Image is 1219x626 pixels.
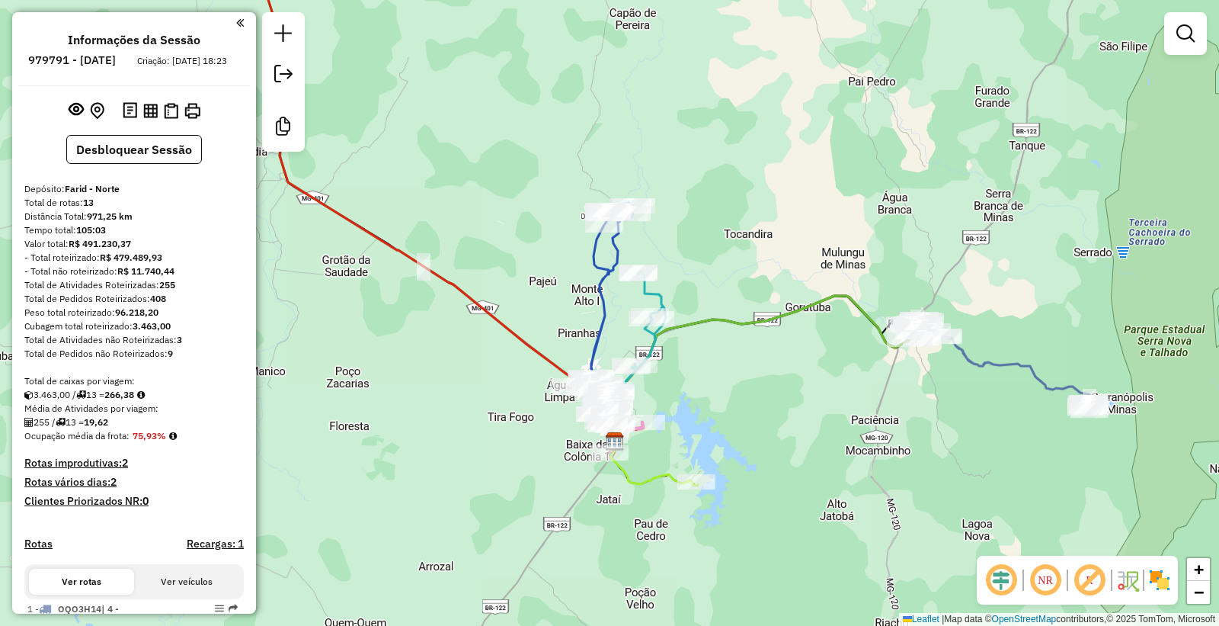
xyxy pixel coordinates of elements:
[168,348,173,359] strong: 9
[24,223,244,237] div: Tempo total:
[169,432,177,441] em: Média calculada utilizando a maior ocupação (%Peso ou %Cubagem) de cada rota da sessão. Rotas cro...
[24,278,244,292] div: Total de Atividades Roteirizadas:
[1194,560,1204,579] span: +
[134,569,239,595] button: Ver veículos
[1027,562,1064,599] span: Ocultar NR
[215,604,224,613] em: Opções
[268,59,299,93] a: Exportar sessão
[24,374,244,388] div: Total de caixas por viagem:
[268,111,299,146] a: Criar modelo
[58,603,101,615] span: OQO3H14
[236,14,244,31] a: Clique aqui para minimizar o painel
[1115,568,1140,592] img: Fluxo de ruas
[69,238,131,249] strong: R$ 491.230,37
[24,476,244,489] h4: Rotas vários dias:
[187,538,244,551] h4: Recargas: 1
[142,494,149,508] strong: 0
[120,99,140,123] button: Logs desbloquear sessão
[100,252,162,263] strong: R$ 479.489,93
[56,418,66,427] i: Total de rotas
[137,390,145,400] i: Meta Caixas/viagem: 1,00 Diferença: 265,38
[115,307,158,318] strong: 96.218,20
[24,347,244,361] div: Total de Pedidos não Roteirizados:
[24,210,244,223] div: Distância Total:
[122,456,128,470] strong: 2
[983,562,1019,599] span: Ocultar deslocamento
[268,18,299,53] a: Nova sessão e pesquisa
[133,320,171,332] strong: 3.463,00
[177,334,182,345] strong: 3
[24,538,53,551] a: Rotas
[24,251,244,265] div: - Total roteirizado:
[992,614,1057,624] a: OpenStreetMap
[1071,562,1108,599] span: Exibir rótulo
[110,475,117,489] strong: 2
[84,416,108,428] strong: 19,62
[24,265,244,278] div: - Total não roteirizado:
[181,100,203,122] button: Imprimir Rotas
[28,53,116,67] h6: 979791 - [DATE]
[1187,558,1210,581] a: Zoom in
[76,224,106,236] strong: 105:03
[68,33,200,47] h4: Informações da Sessão
[133,430,166,441] strong: 75,93%
[1170,18,1201,49] a: Exibir filtros
[117,265,174,277] strong: R$ 11.740,44
[24,182,244,196] div: Depósito:
[24,390,34,400] i: Cubagem total roteirizado
[66,135,202,164] button: Desbloquear Sessão
[1147,568,1172,592] img: Exibir/Ocultar setores
[24,418,34,427] i: Total de Atividades
[24,292,244,306] div: Total de Pedidos Roteirizados:
[229,604,238,613] em: Rota exportada
[140,100,161,120] button: Visualizar relatório de Roteirização
[87,99,107,123] button: Centralizar mapa no depósito ou ponto de apoio
[24,416,244,429] div: 255 / 13 =
[76,390,86,400] i: Total de rotas
[24,237,244,251] div: Valor total:
[104,389,134,400] strong: 266,38
[161,100,181,122] button: Visualizar Romaneio
[24,319,244,333] div: Cubagem total roteirizado:
[66,98,87,123] button: Exibir sessão original
[65,183,120,194] strong: Farid - Norte
[24,196,244,210] div: Total de rotas:
[1187,581,1210,604] a: Zoom out
[24,495,244,508] h4: Clientes Priorizados NR:
[24,457,244,470] h4: Rotas improdutivas:
[605,432,625,451] img: Farid - Norte
[159,279,175,291] strong: 255
[24,388,244,402] div: 3.463,00 / 13 =
[24,333,244,347] div: Total de Atividades não Roteirizadas:
[899,613,1219,626] div: Map data © contributors,© 2025 TomTom, Microsoft
[1194,583,1204,602] span: −
[83,197,94,208] strong: 13
[550,378,588,393] div: Atividade não roteirizada - INEZ BAR
[903,614,939,624] a: Leaflet
[24,402,244,416] div: Média de Atividades por viagem:
[24,306,244,319] div: Peso total roteirizado:
[131,54,233,68] div: Criação: [DATE] 18:23
[150,293,166,304] strong: 408
[942,614,944,624] span: |
[87,210,133,222] strong: 971,25 km
[29,569,134,595] button: Ver rotas
[24,430,130,441] span: Ocupação média da frota:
